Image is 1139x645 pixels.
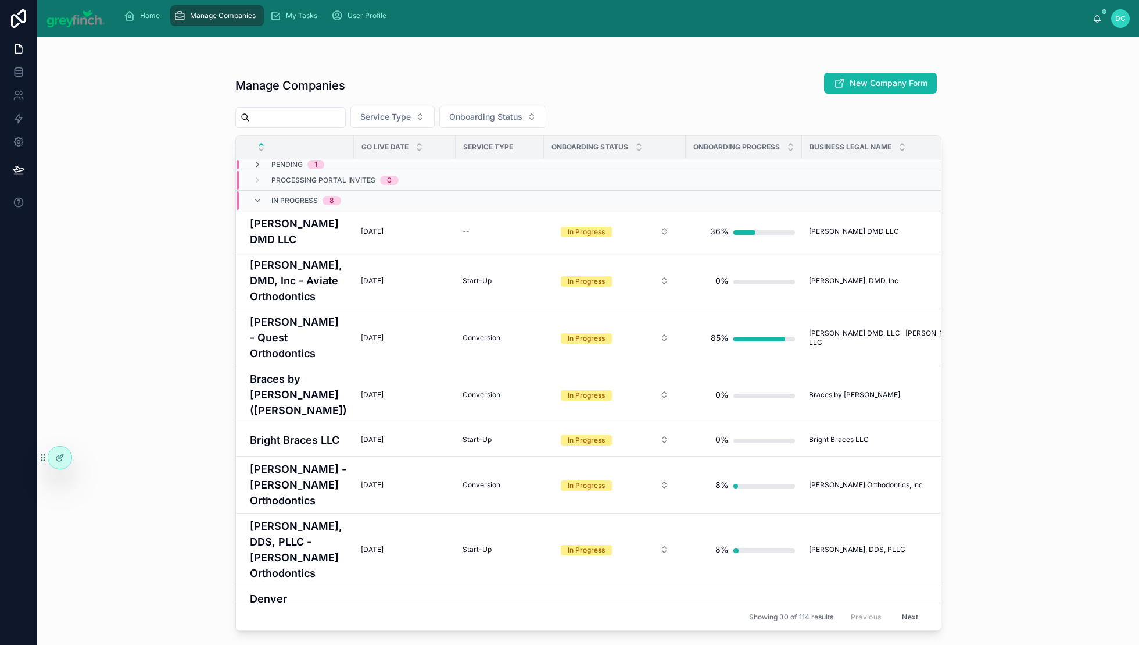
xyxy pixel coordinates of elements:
[361,480,384,490] span: [DATE]
[361,480,449,490] a: [DATE]
[463,390,500,400] span: Conversion
[551,270,678,291] button: Select Button
[170,5,264,26] a: Manage Companies
[715,383,729,407] div: 0%
[271,160,303,169] span: Pending
[551,474,679,496] a: Select Button
[463,435,492,444] span: Start-Up
[551,539,679,561] a: Select Button
[286,11,317,20] span: My Tasks
[693,220,795,243] a: 36%
[809,435,998,444] a: Bright Braces LLC
[463,227,470,236] span: --
[810,142,891,152] span: Business Legal Name
[463,227,537,236] a: --
[809,276,998,286] a: [PERSON_NAME], DMD, Inc
[140,11,160,20] span: Home
[463,545,492,554] span: Start-Up
[266,5,325,26] a: My Tasks
[551,429,678,450] button: Select Button
[551,327,679,349] a: Select Button
[824,73,937,94] button: New Company Form
[809,545,905,554] span: [PERSON_NAME], DDS, PLLC
[250,314,347,361] a: [PERSON_NAME] - Quest Orthodontics
[361,545,449,554] a: [DATE]
[463,276,537,286] a: Start-Up
[361,227,384,236] span: [DATE]
[463,435,537,444] a: Start-Up
[250,518,347,581] a: [PERSON_NAME], DDS, PLLC - [PERSON_NAME] Orthodontics
[271,196,318,205] span: In Progress
[568,435,605,446] div: In Progress
[809,480,998,490] a: [PERSON_NAME] Orthodontics, Inc
[693,269,795,293] a: 0%
[250,432,347,448] a: Bright Braces LLC
[250,216,347,247] a: [PERSON_NAME] DMD LLC
[463,142,513,152] span: Service Type
[710,220,729,243] div: 36%
[693,538,795,561] a: 8%
[348,11,386,20] span: User Profile
[250,371,347,418] a: Braces by [PERSON_NAME] ([PERSON_NAME])
[439,106,546,128] button: Select Button
[809,227,899,236] span: [PERSON_NAME] DMD LLC
[46,9,105,28] img: App logo
[361,435,384,444] span: [DATE]
[361,390,449,400] a: [DATE]
[809,390,998,400] a: Braces by [PERSON_NAME]
[1115,14,1126,23] span: DC
[329,196,334,205] div: 8
[361,333,384,343] span: [DATE]
[551,142,628,152] span: Onboarding Status
[361,435,449,444] a: [DATE]
[361,276,449,286] a: [DATE]
[463,480,537,490] a: Conversion
[809,390,900,400] span: Braces by [PERSON_NAME]
[463,333,500,343] span: Conversion
[809,329,998,347] a: [PERSON_NAME] DMD, LLC [PERSON_NAME] DMD2, LLC
[190,11,256,20] span: Manage Companies
[894,608,926,626] button: Next
[314,160,317,169] div: 1
[463,545,537,554] a: Start-Up
[568,545,605,555] div: In Progress
[715,473,729,497] div: 8%
[693,142,780,152] span: Onboarding Progress
[568,480,605,491] div: In Progress
[235,77,345,94] h1: Manage Companies
[809,276,898,286] span: [PERSON_NAME], DMD, Inc
[463,333,537,343] a: Conversion
[715,538,729,561] div: 8%
[809,545,998,554] a: [PERSON_NAME], DDS, PLLC
[693,428,795,451] a: 0%
[551,221,678,242] button: Select Button
[463,480,500,490] span: Conversion
[551,270,679,292] a: Select Button
[551,220,679,243] a: Select Button
[250,461,347,508] a: [PERSON_NAME] - [PERSON_NAME] Orthodontics
[693,326,795,350] a: 85%
[387,176,392,185] div: 0
[328,5,395,26] a: User Profile
[361,142,409,152] span: Go Live Date
[715,269,729,293] div: 0%
[361,545,384,554] span: [DATE]
[568,276,605,287] div: In Progress
[271,176,375,185] span: Processing Portal Invites
[711,326,729,350] div: 85%
[715,428,729,451] div: 0%
[114,3,1093,28] div: scrollable content
[551,429,679,451] a: Select Button
[809,435,869,444] span: Bright Braces LLC
[120,5,168,26] a: Home
[809,227,998,236] a: [PERSON_NAME] DMD LLC
[250,257,347,304] a: [PERSON_NAME], DMD, Inc - Aviate Orthodontics
[361,390,384,400] span: [DATE]
[463,390,537,400] a: Conversion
